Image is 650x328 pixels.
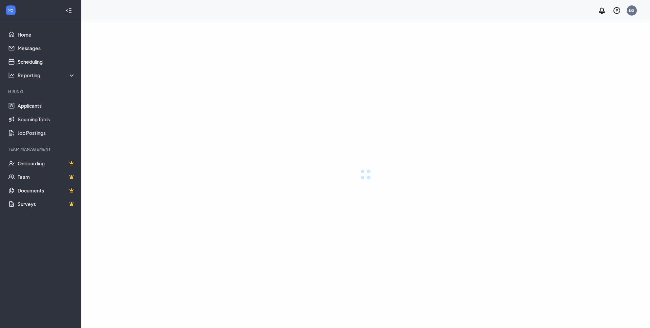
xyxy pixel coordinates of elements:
[18,197,75,211] a: SurveysCrown
[65,7,72,14] svg: Collapse
[18,126,75,140] a: Job Postings
[8,146,74,152] div: Team Management
[18,170,75,184] a: TeamCrown
[18,28,75,41] a: Home
[18,55,75,68] a: Scheduling
[18,99,75,112] a: Applicants
[8,72,15,79] svg: Analysis
[18,157,75,170] a: OnboardingCrown
[18,184,75,197] a: DocumentsCrown
[18,72,76,79] div: Reporting
[613,6,621,15] svg: QuestionInfo
[7,7,14,14] svg: WorkstreamLogo
[629,7,634,13] div: BS
[18,112,75,126] a: Sourcing Tools
[18,41,75,55] a: Messages
[8,89,74,95] div: Hiring
[598,6,606,15] svg: Notifications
